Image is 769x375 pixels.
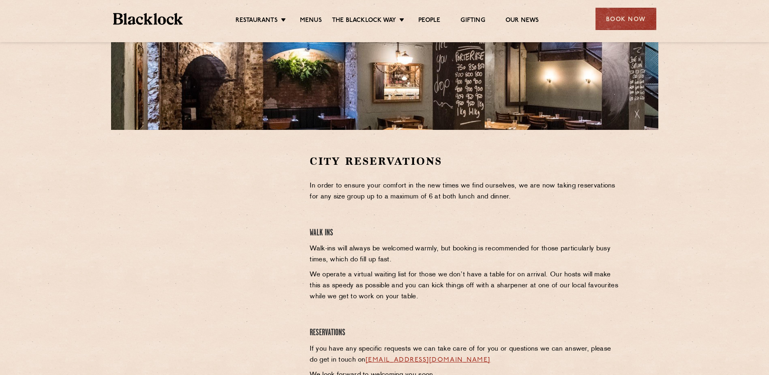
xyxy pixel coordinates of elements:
a: Menus [300,17,322,26]
iframe: OpenTable make booking widget [178,154,268,276]
a: The Blacklock Way [332,17,396,26]
p: In order to ensure your comfort in the new times we find ourselves, we are now taking reservation... [310,181,621,203]
h4: Reservations [310,328,621,338]
p: We operate a virtual waiting list for those we don’t have a table for on arrival. Our hosts will ... [310,269,621,302]
a: Our News [506,17,539,26]
p: If you have any specific requests we can take care of for you or questions we can answer, please ... [310,344,621,366]
img: BL_Textured_Logo-footer-cropped.svg [113,13,183,25]
a: People [418,17,440,26]
div: Book Now [595,8,656,30]
a: Gifting [461,17,485,26]
h2: City Reservations [310,154,621,168]
p: Walk-ins will always be welcomed warmly, but booking is recommended for those particularly busy t... [310,244,621,265]
a: [EMAIL_ADDRESS][DOMAIN_NAME] [366,357,491,363]
a: Restaurants [236,17,278,26]
h4: Walk Ins [310,228,621,239]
